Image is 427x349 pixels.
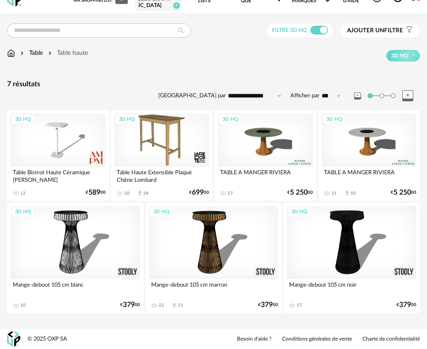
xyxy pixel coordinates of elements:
[391,52,408,59] span: 3D HQ
[7,110,109,201] a: 3D HQ Table Bistrot Haute Céramique [PERSON_NAME] 12 €58900
[149,279,278,297] div: Mange-debout 105 cm marron
[27,335,67,343] div: © 2025 OXP SA
[290,190,308,196] span: 5 250
[396,302,416,308] div: € 00
[218,167,313,184] div: TABLE A MANGER RIVIERA
[11,279,140,297] div: Mange-debout 105 cm blanc
[114,167,210,184] div: Table Haute Extensible Plaqué Chêne Lombard
[19,49,43,58] div: Table
[287,279,416,297] div: Mange-debout 105 cm noir
[171,302,178,309] span: Download icon
[143,191,149,196] div: 34
[192,190,204,196] span: 699
[145,203,282,313] a: 3D HQ Mange-debout 105 cm marron 22 Download icon 13 €37900
[322,114,346,125] div: 3D HQ
[332,191,337,196] div: 21
[11,167,106,184] div: Table Bistrot Haute Céramique [PERSON_NAME]
[19,49,26,58] img: svg+xml;base64,PHN2ZyB3aWR0aD0iMTYiIGhlaWdodD0iMTYiIHZpZXdCb3g9IjAgMCAxNiAxNiIgZmlsbD0ibm9uZSIgeG...
[228,191,233,196] div: 27
[178,303,183,308] div: 13
[261,302,273,308] span: 379
[86,190,106,196] div: € 00
[11,207,35,218] div: 3D HQ
[214,110,316,201] a: 3D HQ TABLE A MANGER RIVIERA 27 €5 25000
[393,190,411,196] span: 5 250
[158,92,226,100] label: [GEOGRAPHIC_DATA] par
[347,27,403,35] span: filtre
[318,110,420,201] a: 3D HQ TABLE A MANGER RIVIERA 21 Download icon 10 €5 25000
[159,303,164,308] div: 22
[7,49,15,58] img: svg+xml;base64,PHN2ZyB3aWR0aD0iMTYiIGhlaWdodD0iMTciIHZpZXdCb3g9IjAgMCAxNiAxNyIgZmlsbD0ibm9uZSIgeG...
[124,191,130,196] div: 50
[297,303,302,308] div: 17
[287,207,311,218] div: 3D HQ
[347,27,384,34] span: Ajouter un
[237,336,271,343] a: Besoin d'aide ?
[189,190,209,196] div: € 00
[149,207,173,218] div: 3D HQ
[283,203,420,313] a: 3D HQ Mange-debout 105 cm noir 17 €37900
[20,191,26,196] div: 12
[115,114,139,125] div: 3D HQ
[391,190,416,196] div: € 00
[322,167,417,184] div: TABLE A MANGER RIVIERA
[351,191,356,196] div: 10
[111,110,213,201] a: 3D HQ Table Haute Extensible Plaqué Chêne Lombard 50 Download icon 34 €69900
[7,331,20,347] img: OXP
[137,190,143,196] span: Download icon
[20,303,26,308] div: 10
[362,336,420,343] a: Charte de confidentialité
[7,203,144,313] a: 3D HQ Mange-debout 105 cm blanc 10 €37900
[7,80,420,89] div: 7 résultats
[120,302,140,308] div: € 00
[258,302,278,308] div: € 00
[399,302,411,308] span: 379
[290,92,320,100] label: Afficher par
[282,336,352,343] a: Conditions générales de vente
[340,23,420,38] button: Ajouter unfiltre Filter icon
[123,302,135,308] span: 379
[11,114,35,125] div: 3D HQ
[173,2,180,9] span: 6
[272,27,307,33] span: Filtre 3D HQ
[344,190,351,196] span: Download icon
[287,190,313,196] div: € 00
[88,190,100,196] span: 589
[218,114,242,125] div: 3D HQ
[403,27,413,35] span: Filter icon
